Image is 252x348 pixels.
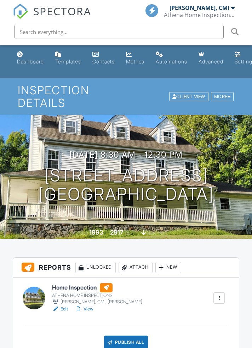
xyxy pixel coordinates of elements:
a: Contacts [90,48,118,68]
a: Metrics [123,48,147,68]
div: [PERSON_NAME], CMI [170,4,229,11]
div: 2917 [110,229,124,236]
div: Unlocked [75,262,116,273]
a: View [75,305,93,313]
div: 1993 [89,229,103,236]
span: basement [147,230,166,236]
div: ATHENA HOME INSPECTIONS [52,293,142,298]
div: Templates [55,58,81,64]
div: Attach [119,262,153,273]
h6: Home Inspection [52,283,142,292]
div: Metrics [126,58,144,64]
a: Edit [52,305,68,313]
div: [PERSON_NAME], CMI, [PERSON_NAME] [52,298,142,305]
a: Templates [52,48,84,68]
div: Athena Home Inspections, LLC [164,11,235,18]
h1: Inspection Details [18,84,234,109]
a: Automations (Basic) [153,48,190,68]
input: Search everything... [14,25,224,39]
span: SPECTORA [33,4,91,18]
div: Advanced [199,58,223,64]
div: Automations [156,58,187,64]
a: Client View [168,94,210,99]
a: Advanced [196,48,226,68]
a: SPECTORA [13,10,91,24]
div: Client View [169,92,208,101]
a: Home Inspection ATHENA HOME INSPECTIONS [PERSON_NAME], CMI, [PERSON_NAME] [52,283,142,306]
div: Dashboard [17,58,44,64]
span: Built [80,230,88,236]
img: The Best Home Inspection Software - Spectora [13,4,28,19]
a: Dashboard [14,48,47,68]
div: New [155,262,181,273]
span: sq. ft. [125,230,134,236]
h3: [DATE] 8:30 am - 12:30 pm [69,150,183,159]
div: More [211,92,234,101]
h3: Reports [13,258,239,278]
h1: [STREET_ADDRESS] [GEOGRAPHIC_DATA] [38,166,214,204]
div: Contacts [92,58,115,64]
